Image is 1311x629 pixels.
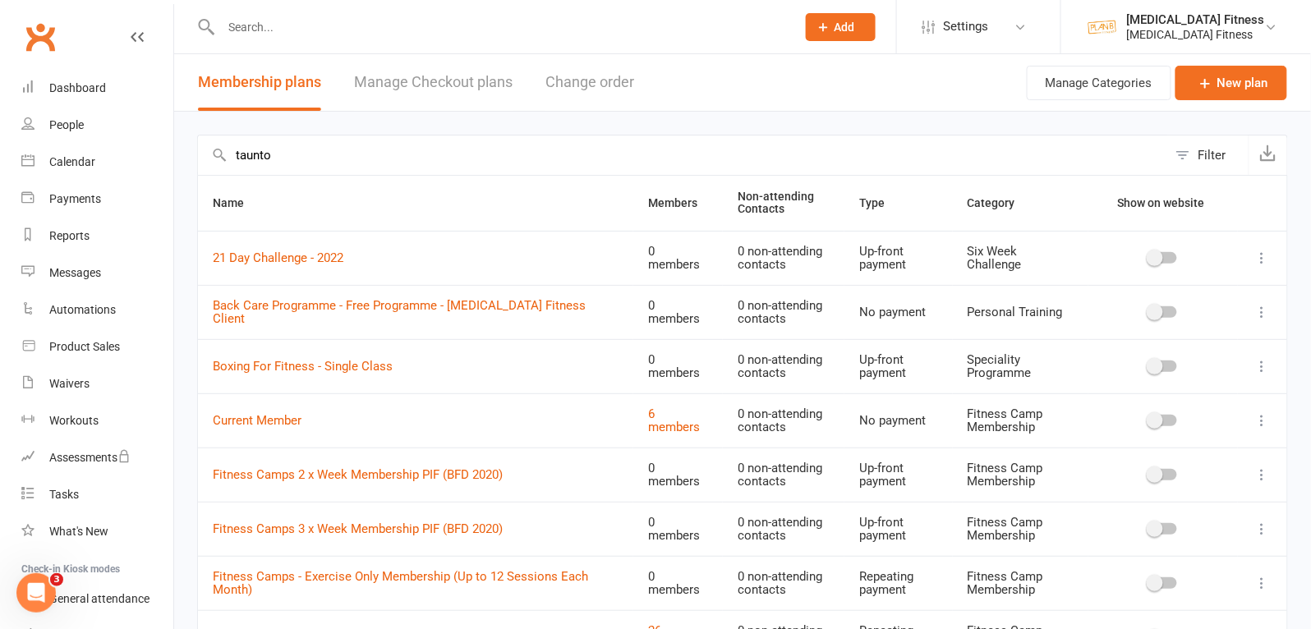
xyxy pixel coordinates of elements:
span: 3 [50,573,63,586]
div: Dashboard [49,81,106,94]
a: General attendance kiosk mode [21,581,173,618]
a: Waivers [21,365,173,402]
a: Back Care Programme - Free Programme - [MEDICAL_DATA] Fitness Client [213,298,586,327]
a: Reports [21,218,173,255]
td: 0 non-attending contacts [723,556,844,610]
a: Calendar [21,144,173,181]
td: Up-front payment [844,231,952,285]
button: Add [806,13,876,41]
a: What's New [21,513,173,550]
td: 0 non-attending contacts [723,339,844,393]
button: Filter [1167,135,1249,175]
td: Six Week Challenge [953,231,1088,285]
a: People [21,107,173,144]
td: Speciality Programme [953,339,1088,393]
span: Add [835,21,855,34]
span: Type [859,196,903,209]
a: Dashboard [21,70,173,107]
button: Membership plans [198,54,321,111]
td: 0 members [633,448,723,502]
span: Category [968,196,1033,209]
div: Filter [1198,145,1226,165]
td: No payment [844,393,952,448]
th: Non-attending Contacts [723,176,844,231]
td: 0 non-attending contacts [723,448,844,502]
a: New plan [1175,66,1287,100]
a: Boxing For Fitness - Single Class [213,359,393,374]
a: Assessments [21,439,173,476]
a: Automations [21,292,173,328]
a: Clubworx [20,16,61,57]
button: Manage Categories [1027,66,1171,100]
td: 0 members [633,556,723,610]
span: Settings [943,8,988,45]
td: 0 members [633,231,723,285]
td: 0 non-attending contacts [723,285,844,339]
div: People [49,118,84,131]
div: Assessments [49,451,131,464]
button: Category [968,193,1033,213]
td: No payment [844,285,952,339]
a: Payments [21,181,173,218]
div: General attendance [49,592,149,605]
a: Current Member [213,413,301,428]
td: Up-front payment [844,339,952,393]
td: Up-front payment [844,448,952,502]
a: Manage Checkout plans [354,54,513,111]
input: Search... [216,16,784,39]
button: Show on website [1103,193,1223,213]
a: Workouts [21,402,173,439]
td: 0 members [633,502,723,556]
button: Type [859,193,903,213]
div: Workouts [49,414,99,427]
a: Tasks [21,476,173,513]
input: Search by name [198,135,1167,175]
div: [MEDICAL_DATA] Fitness [1127,12,1265,27]
td: Personal Training [953,285,1088,339]
div: Waivers [49,377,90,390]
td: 0 non-attending contacts [723,502,844,556]
th: Members [633,176,723,231]
div: Product Sales [49,340,120,353]
div: Messages [49,266,101,279]
a: 21 Day Challenge - 2022 [213,250,343,265]
a: Product Sales [21,328,173,365]
div: Reports [49,229,90,242]
span: Name [213,196,262,209]
button: Change order [545,54,634,111]
a: 6 members [648,406,700,435]
a: Fitness Camps 3 x Week Membership PIF (BFD 2020) [213,521,503,536]
div: Payments [49,192,101,205]
td: 0 members [633,285,723,339]
div: Automations [49,303,116,316]
div: [MEDICAL_DATA] Fitness [1127,27,1265,42]
td: Fitness Camp Membership [953,448,1088,502]
td: Up-front payment [844,502,952,556]
td: Repeating payment [844,556,952,610]
div: Tasks [49,488,79,501]
div: Calendar [49,155,95,168]
td: Fitness Camp Membership [953,556,1088,610]
span: Show on website [1118,196,1205,209]
div: What's New [49,525,108,538]
td: 0 non-attending contacts [723,231,844,285]
a: Fitness Camps - Exercise Only Membership (Up to 12 Sessions Each Month) [213,569,588,598]
iframe: Intercom live chat [16,573,56,613]
td: 0 non-attending contacts [723,393,844,448]
a: Messages [21,255,173,292]
img: thumb_image1569280052.png [1086,11,1119,44]
td: 0 members [633,339,723,393]
td: Fitness Camp Membership [953,502,1088,556]
button: Name [213,193,262,213]
td: Fitness Camp Membership [953,393,1088,448]
a: Fitness Camps 2 x Week Membership PIF (BFD 2020) [213,467,503,482]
